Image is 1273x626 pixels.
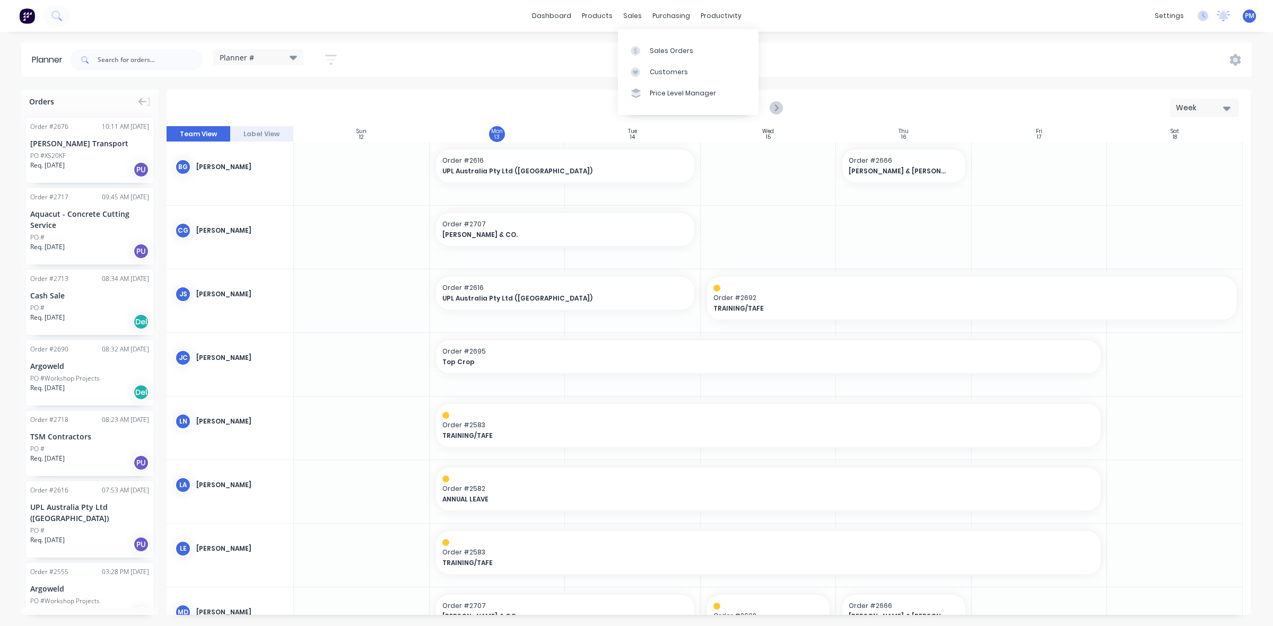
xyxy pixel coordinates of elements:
[30,138,149,149] div: [PERSON_NAME] Transport
[442,612,664,621] span: [PERSON_NAME] & CO.
[442,219,688,229] span: Order # 2707
[102,486,149,495] div: 07:53 AM [DATE]
[30,161,65,170] span: Req. [DATE]
[442,357,1030,367] span: Top Crop
[30,274,68,284] div: Order # 2713
[1173,135,1177,140] div: 18
[30,374,100,383] div: PO #Workshop Projects
[30,345,68,354] div: Order # 2690
[442,283,688,293] span: Order # 2616
[577,8,618,24] div: products
[30,415,68,425] div: Order # 2718
[618,8,647,24] div: sales
[30,313,65,322] span: Req. [DATE]
[713,611,824,621] span: Order # 2692
[30,290,149,301] div: Cash Sale
[1245,11,1254,21] span: PM
[1036,128,1042,135] div: Fri
[30,535,65,545] span: Req. [DATE]
[30,208,149,231] div: Aquacut - Concrete Cutting Service
[849,166,948,176] span: [PERSON_NAME] & [PERSON_NAME] Pty Ltd
[30,431,149,442] div: TSM Contractors
[102,345,149,354] div: 08:32 AM [DATE]
[527,8,577,24] a: dashboard
[849,612,948,621] span: [PERSON_NAME] & [PERSON_NAME] Pty Ltd
[98,49,203,70] input: Search for orders...
[442,166,664,176] span: UPL Australia Pty Ltd ([GEOGRAPHIC_DATA])
[1176,102,1225,113] div: Week
[442,294,664,303] span: UPL Australia Pty Ltd ([GEOGRAPHIC_DATA])
[133,162,149,178] div: PU
[175,159,191,175] div: BG
[30,501,149,524] div: UPL Australia Pty Ltd ([GEOGRAPHIC_DATA])
[30,583,149,594] div: Argoweld
[849,601,959,611] span: Order # 2666
[650,67,688,77] div: Customers
[133,607,149,623] div: Del
[19,8,35,24] img: Factory
[230,126,294,142] button: Label View
[442,156,688,165] span: Order # 2616
[713,304,1179,313] span: TRAINING/TAFE
[713,293,1230,303] span: Order # 2692
[762,128,774,135] div: Wed
[196,607,285,617] div: [PERSON_NAME]
[196,417,285,426] div: [PERSON_NAME]
[1037,135,1041,140] div: 17
[175,541,191,557] div: LE
[30,233,45,242] div: PO #
[30,242,65,252] span: Req. [DATE]
[442,558,1030,568] span: TRAINING/TAFE
[32,54,68,66] div: Planner
[30,567,68,577] div: Order # 2555
[1149,8,1189,24] div: settings
[442,347,1095,356] span: Order # 2695
[133,536,149,552] div: PU
[1171,128,1179,135] div: Sat
[30,151,66,161] div: PO #XS20KF
[618,61,758,83] a: Customers
[102,122,149,131] div: 10:11 AM [DATE]
[30,122,68,131] div: Order # 2676
[30,486,68,495] div: Order # 2616
[196,544,285,553] div: [PERSON_NAME]
[220,52,254,63] span: Planner #
[442,548,1095,557] span: Order # 2583
[30,303,45,313] div: PO #
[356,128,367,135] div: Sun
[442,495,1030,504] span: ANNUAL LEAVE
[628,128,637,135] div: Tue
[30,596,100,606] div: PO #Workshop Projects
[442,420,1095,430] span: Order # 2583
[196,353,285,363] div: [PERSON_NAME]
[695,8,747,24] div: productivity
[647,8,695,24] div: purchasing
[133,314,149,330] div: Del
[630,135,635,140] div: 14
[102,415,149,425] div: 08:23 AM [DATE]
[491,128,503,135] div: Mon
[901,135,906,140] div: 16
[494,135,500,140] div: 13
[650,46,693,56] div: Sales Orders
[196,289,285,299] div: [PERSON_NAME]
[30,192,68,202] div: Order # 2717
[133,455,149,471] div: PU
[30,526,45,535] div: PO #
[167,126,230,142] button: Team View
[196,226,285,235] div: [PERSON_NAME]
[650,89,716,98] div: Price Level Manager
[102,567,149,577] div: 03:28 PM [DATE]
[899,128,909,135] div: Thu
[102,274,149,284] div: 08:34 AM [DATE]
[30,606,65,615] span: Req. [DATE]
[30,444,45,454] div: PO #
[29,96,54,107] span: Orders
[102,192,149,202] div: 09:45 AM [DATE]
[175,604,191,620] div: MD
[30,454,65,463] span: Req. [DATE]
[175,413,191,429] div: LN
[359,135,364,140] div: 12
[442,431,1030,440] span: TRAINING/TAFE
[442,601,688,611] span: Order # 2707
